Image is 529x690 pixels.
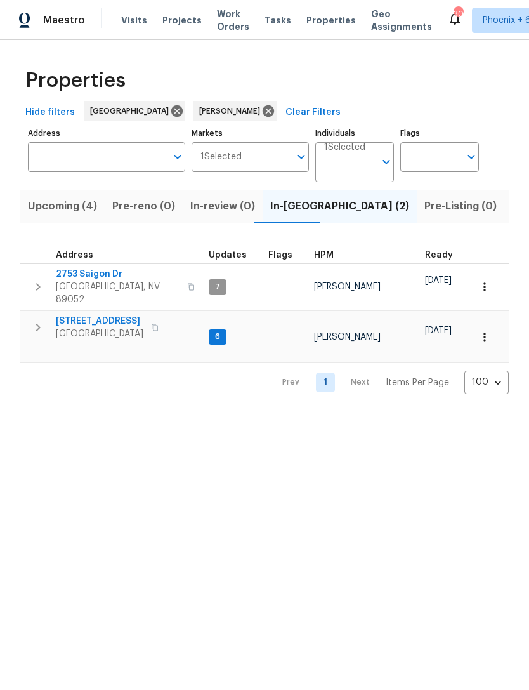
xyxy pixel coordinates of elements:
[84,101,185,121] div: [GEOGRAPHIC_DATA]
[314,251,334,260] span: HPM
[315,129,394,137] label: Individuals
[424,197,497,215] span: Pre-Listing (0)
[292,148,310,166] button: Open
[425,251,464,260] div: Earliest renovation start date (first business day after COE or Checkout)
[425,326,452,335] span: [DATE]
[121,14,147,27] span: Visits
[162,14,202,27] span: Projects
[169,148,186,166] button: Open
[268,251,292,260] span: Flags
[56,268,180,281] span: 2753 Saigon Dr
[285,105,341,121] span: Clear Filters
[217,8,249,33] span: Work Orders
[324,142,365,153] span: 1 Selected
[425,251,453,260] span: Ready
[28,197,97,215] span: Upcoming (4)
[28,129,185,137] label: Address
[280,101,346,124] button: Clear Filters
[20,101,80,124] button: Hide filters
[462,148,480,166] button: Open
[314,282,381,291] span: [PERSON_NAME]
[210,282,225,293] span: 7
[56,328,143,340] span: [GEOGRAPHIC_DATA]
[112,197,175,215] span: Pre-reno (0)
[192,129,310,137] label: Markets
[371,8,432,33] span: Geo Assignments
[264,16,291,25] span: Tasks
[43,14,85,27] span: Maestro
[199,105,265,117] span: [PERSON_NAME]
[400,129,479,137] label: Flags
[56,315,143,328] span: [STREET_ADDRESS]
[425,276,452,285] span: [DATE]
[454,8,462,20] div: 30
[193,101,277,121] div: [PERSON_NAME]
[270,371,509,394] nav: Pagination Navigation
[56,251,93,260] span: Address
[210,331,225,342] span: 6
[190,197,255,215] span: In-review (0)
[209,251,247,260] span: Updates
[306,14,356,27] span: Properties
[316,373,335,392] a: Goto page 1
[90,105,174,117] span: [GEOGRAPHIC_DATA]
[270,197,409,215] span: In-[GEOGRAPHIC_DATA] (2)
[25,74,126,87] span: Properties
[377,153,395,171] button: Open
[386,376,449,389] p: Items Per Page
[25,105,75,121] span: Hide filters
[464,366,509,399] div: 100
[314,333,381,342] span: [PERSON_NAME]
[56,281,180,306] span: [GEOGRAPHIC_DATA], NV 89052
[200,152,242,163] span: 1 Selected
